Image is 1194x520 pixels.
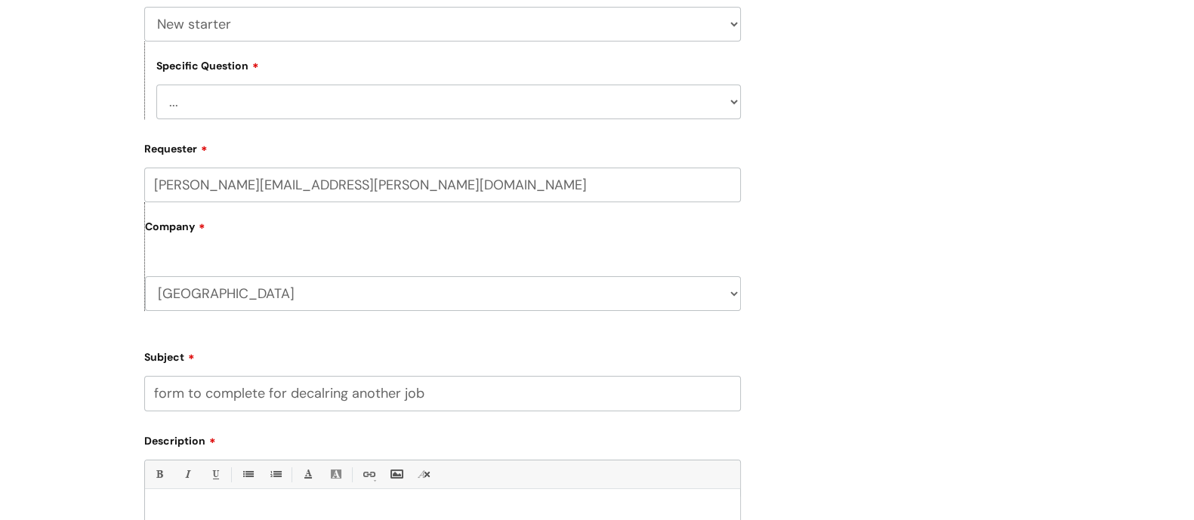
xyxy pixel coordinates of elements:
label: Description [144,429,741,448]
a: Link [359,465,378,484]
label: Subject [144,346,741,364]
input: Email [144,168,741,202]
a: Bold (Ctrl-B) [150,465,168,484]
a: Back Color [326,465,345,484]
label: Company [145,215,741,249]
label: Specific Question [156,57,259,72]
a: Insert Image... [387,465,406,484]
a: Italic (Ctrl-I) [177,465,196,484]
a: Remove formatting (Ctrl-\) [415,465,433,484]
a: Underline(Ctrl-U) [205,465,224,484]
a: 1. Ordered List (Ctrl-Shift-8) [266,465,285,484]
a: • Unordered List (Ctrl-Shift-7) [238,465,257,484]
a: Font Color [298,465,317,484]
label: Requester [144,137,741,155]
